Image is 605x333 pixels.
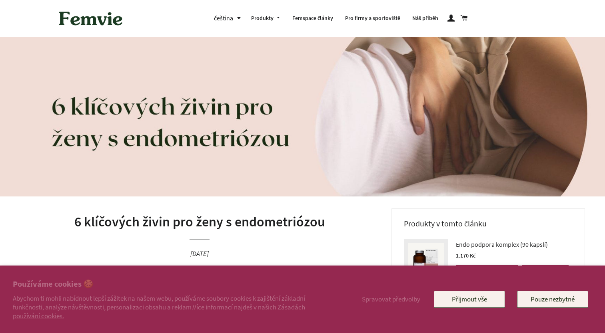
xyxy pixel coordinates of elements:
button: čeština [214,13,245,24]
a: Produkty [245,8,287,29]
a: Endo podpora komplex (90 kapslí) 1.170 Kč [456,239,569,261]
span: Spravovat předvolby [362,295,420,303]
a: Více informací najdeš v našich Zásadách používání cookies. [13,303,305,320]
button: Koupit teď [456,265,518,282]
span: Endo podpora komplex (90 kapslí) [456,239,548,250]
h1: 6 klíčových živin pro ženy s endometriózou [20,212,379,232]
button: Přijmout vše [434,291,505,307]
a: Náš příběh [406,8,444,29]
img: Femvie [55,6,127,31]
button: Spravovat předvolby [360,291,422,307]
h2: Používáme cookies 🍪 [13,278,331,290]
a: Femspace články [286,8,339,29]
span: 1.170 Kč [456,252,475,259]
h3: Produkty v tomto článku [404,219,573,233]
a: Pro firmy a sportoviště [339,8,406,29]
p: Abychom ti mohli nabídnout lepší zážitek na našem webu, používáme soubory cookies k zajištění zák... [13,294,331,320]
button: Pouze nezbytné [517,291,588,307]
a: Podrobnosti [522,265,569,282]
time: [DATE] [190,249,209,258]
